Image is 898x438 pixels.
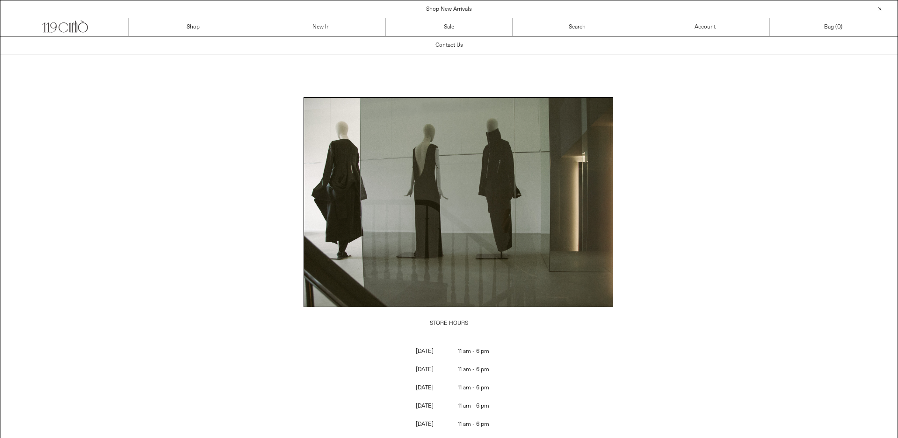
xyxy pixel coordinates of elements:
[837,23,842,31] span: )
[400,397,449,415] p: [DATE]
[837,23,840,31] span: 0
[449,379,498,397] p: 11 am - 6 pm
[400,379,449,397] p: [DATE]
[449,361,498,379] p: 11 am - 6 pm
[400,361,449,379] p: [DATE]
[129,18,257,36] a: Shop
[449,343,498,360] p: 11 am - 6 pm
[257,18,385,36] a: New In
[449,416,498,433] p: 11 am - 6 pm
[426,6,472,13] a: Shop New Arrivals
[449,397,498,415] p: 11 am - 6 pm
[385,18,514,36] a: Sale
[641,18,769,36] a: Account
[294,315,604,332] p: STORE HOURS
[400,343,449,360] p: [DATE]
[513,18,641,36] a: Search
[769,18,898,36] a: Bag ()
[435,37,463,53] h1: Contact Us
[400,416,449,433] p: [DATE]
